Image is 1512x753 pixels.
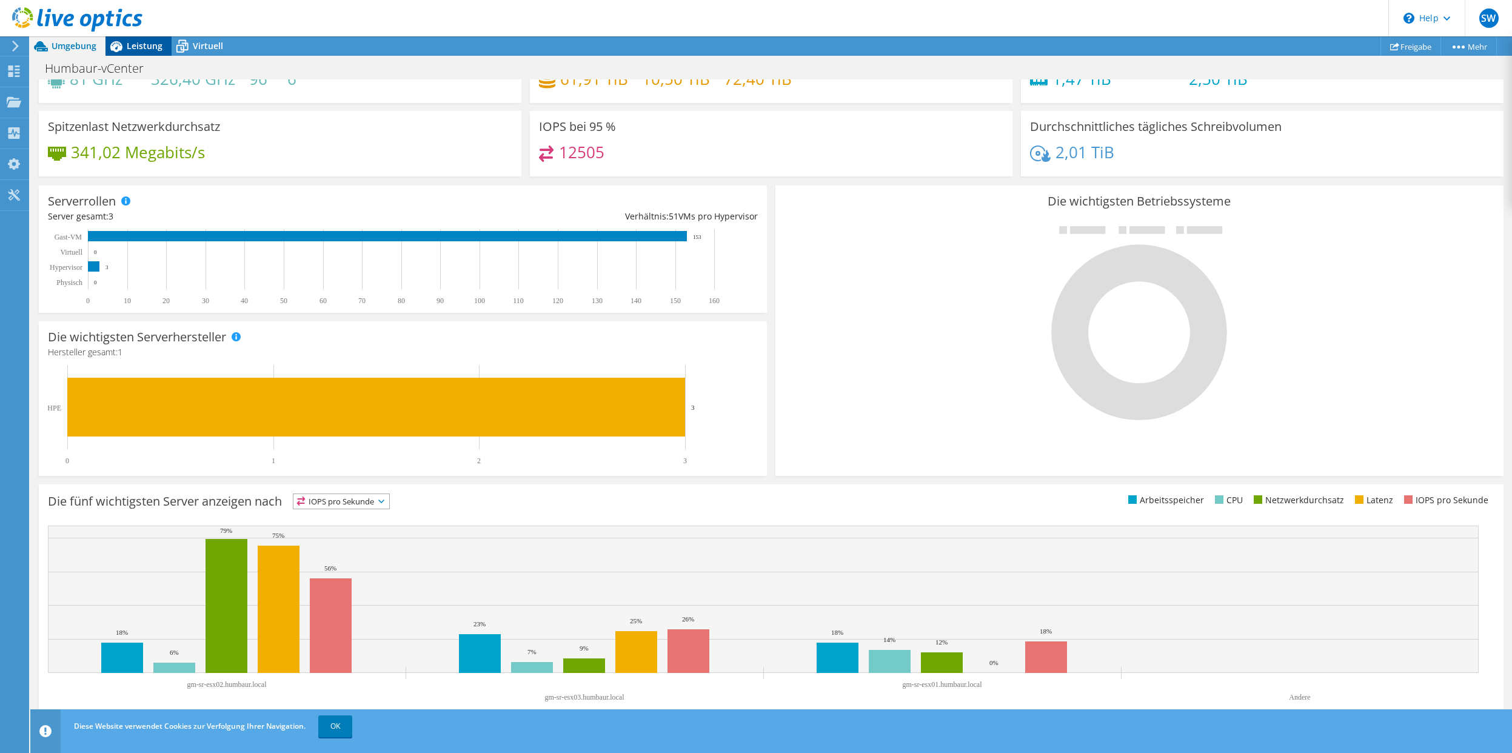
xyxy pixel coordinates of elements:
[324,564,336,572] text: 56%
[1040,627,1052,635] text: 18%
[477,457,481,465] text: 2
[48,120,220,133] h3: Spitzenlast Netzwerkdurchsatz
[52,40,96,52] span: Umgebung
[127,40,162,52] span: Leistung
[1052,72,1175,85] h4: 1,47 TiB
[631,296,641,305] text: 140
[1030,120,1282,133] h3: Durchschnittliches tägliches Schreibvolumen
[272,457,275,465] text: 1
[559,146,604,159] h4: 12505
[116,629,128,636] text: 18%
[48,346,758,359] h4: Hersteller gesamt:
[398,296,405,305] text: 80
[272,532,284,539] text: 75%
[56,278,82,287] text: Physisch
[187,680,267,689] text: gm-sr-esx02.humbaur.local
[883,636,895,643] text: 14%
[1289,693,1310,701] text: Andere
[118,346,122,358] span: 1
[39,62,162,75] h1: Humbaur-vCenter
[318,715,352,737] a: OK
[50,263,82,272] text: Hypervisor
[683,457,687,465] text: 3
[151,72,235,85] h4: 326,40 GHz
[527,648,537,655] text: 7%
[193,40,223,52] span: Virtuell
[724,72,792,85] h4: 72,40 TiB
[1189,72,1257,85] h4: 2,50 TiB
[65,457,69,465] text: 0
[105,264,109,270] text: 3
[1440,37,1497,56] a: Mehr
[202,296,209,305] text: 30
[693,234,701,240] text: 153
[1380,37,1441,56] a: Freigabe
[287,72,332,85] h4: 6
[630,617,642,624] text: 25%
[474,296,485,305] text: 100
[642,72,710,85] h4: 10,50 TiB
[784,195,1494,208] h3: Die wichtigsten Betriebssysteme
[47,404,61,412] text: HPE
[669,210,678,222] span: 51
[1479,8,1499,28] span: SW
[162,296,170,305] text: 20
[220,527,232,534] text: 79%
[473,620,486,627] text: 23%
[691,404,695,411] text: 3
[280,296,287,305] text: 50
[109,210,113,222] span: 3
[592,296,603,305] text: 130
[437,296,444,305] text: 90
[1212,494,1243,507] li: CPU
[71,146,205,159] h4: 341,02 Megabits/s
[831,629,843,636] text: 18%
[48,195,116,208] h3: Serverrollen
[935,638,948,646] text: 12%
[709,296,720,305] text: 160
[241,296,248,305] text: 40
[358,296,366,305] text: 70
[55,233,82,241] text: Gast-VM
[60,248,82,256] text: Virtuell
[319,296,327,305] text: 60
[249,72,273,85] h4: 96
[539,120,616,133] h3: IOPS bei 95 %
[989,659,999,666] text: 0%
[48,210,403,223] div: Server gesamt:
[1403,13,1414,24] svg: \n
[544,693,624,701] text: gm-sr-esx03.humbaur.local
[1251,494,1344,507] li: Netzwerkdurchsatz
[1055,146,1114,159] h4: 2,01 TiB
[513,296,524,305] text: 110
[70,72,137,85] h4: 81 GHz
[74,721,306,731] span: Diese Website verwendet Cookies zur Verfolgung Ihrer Navigation.
[1352,494,1393,507] li: Latenz
[902,680,982,689] text: gm-sr-esx01.humbaur.local
[580,644,589,652] text: 9%
[403,210,757,223] div: Verhältnis: VMs pro Hypervisor
[124,296,131,305] text: 10
[682,615,694,623] text: 26%
[560,72,628,85] h4: 61,91 TiB
[670,296,681,305] text: 150
[48,330,226,344] h3: Die wichtigsten Serverhersteller
[170,649,179,656] text: 6%
[293,494,389,509] span: IOPS pro Sekunde
[94,249,97,255] text: 0
[552,296,563,305] text: 120
[94,279,97,286] text: 0
[1125,494,1204,507] li: Arbeitsspeicher
[1401,494,1488,507] li: IOPS pro Sekunde
[86,296,90,305] text: 0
